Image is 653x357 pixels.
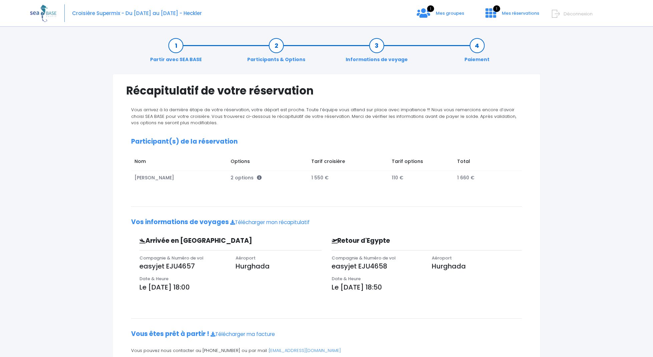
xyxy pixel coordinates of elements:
[461,42,493,63] a: Paiement
[228,155,308,171] td: Options
[454,155,516,171] td: Total
[131,218,522,226] h2: Vos informations de voyages
[230,219,310,226] a: Télécharger mon récapitulatif
[139,276,169,282] span: Date & Heure
[432,261,522,271] p: Hurghada
[139,282,322,292] p: Le [DATE] 18:00
[244,42,309,63] a: Participants & Options
[502,10,539,16] span: Mes réservations
[139,255,204,261] span: Compagnie & Numéro de vol
[126,84,527,97] h1: Récapitulatif de votre réservation
[432,255,452,261] span: Aéroport
[308,171,389,185] td: 1 550 €
[332,261,422,271] p: easyjet EJU4658
[332,282,522,292] p: Le [DATE] 18:50
[236,255,256,261] span: Aéroport
[332,255,396,261] span: Compagnie & Numéro de vol
[139,261,226,271] p: easyjet EJU4657
[231,174,262,181] span: 2 options
[131,330,522,338] h2: Vous êtes prêt à partir !
[269,347,341,354] a: [EMAIL_ADDRESS][DOMAIN_NAME]
[147,42,205,63] a: Partir avec SEA BASE
[436,10,464,16] span: Mes groupes
[131,347,522,354] p: Vous pouvez nous contacter au [PHONE_NUMBER] ou par mail :
[211,331,275,338] a: Télécharger ma facture
[327,237,477,245] h3: Retour d'Egypte
[427,5,434,12] span: 1
[564,11,593,17] span: Déconnexion
[308,155,389,171] td: Tarif croisière
[480,12,543,19] a: 1 Mes réservations
[72,10,202,17] span: Croisière Supermix - Du [DATE] au [DATE] - Heckler
[342,42,411,63] a: Informations de voyage
[389,155,454,171] td: Tarif options
[236,261,322,271] p: Hurghada
[131,171,228,185] td: [PERSON_NAME]
[411,12,469,19] a: 1 Mes groupes
[131,155,228,171] td: Nom
[134,237,279,245] h3: Arrivée en [GEOGRAPHIC_DATA]
[493,5,500,12] span: 1
[131,138,522,146] h2: Participant(s) de la réservation
[454,171,516,185] td: 1 660 €
[332,276,361,282] span: Date & Heure
[131,107,516,126] span: Vous arrivez à la dernière étape de votre réservation, votre départ est proche. Toute l’équipe vo...
[389,171,454,185] td: 110 €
